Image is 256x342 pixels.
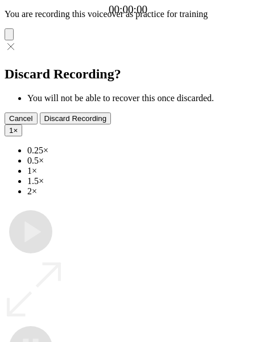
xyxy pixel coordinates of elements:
li: 1× [27,166,251,176]
li: 0.25× [27,145,251,156]
span: 1 [9,126,13,135]
p: You are recording this voiceover as practice for training [5,9,251,19]
a: 00:00:00 [109,3,147,16]
li: 1.5× [27,176,251,186]
li: 2× [27,186,251,197]
h2: Discard Recording? [5,66,251,82]
button: 1× [5,124,22,136]
li: 0.5× [27,156,251,166]
button: Cancel [5,112,38,124]
button: Discard Recording [40,112,112,124]
li: You will not be able to recover this once discarded. [27,93,251,103]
